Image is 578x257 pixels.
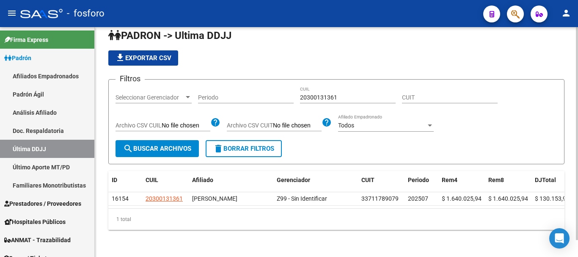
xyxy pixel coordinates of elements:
datatable-header-cell: Rem8 [485,171,531,189]
span: 16154 [112,195,129,202]
button: Buscar Archivos [116,140,199,157]
mat-icon: search [123,144,133,154]
span: Rem4 [442,177,457,183]
span: - fosforo [67,4,105,23]
h3: Filtros [116,73,145,85]
span: Periodo [408,177,429,183]
datatable-header-cell: CUIL [142,171,189,189]
mat-icon: help [210,117,220,127]
span: ANMAT - Trazabilidad [4,235,71,245]
datatable-header-cell: Rem4 [438,171,485,189]
mat-icon: menu [7,8,17,18]
span: Archivo CSV CUIL [116,122,162,129]
span: Afiliado [192,177,213,183]
div: $ 130.153,98 [535,194,575,204]
span: Buscar Archivos [123,145,191,152]
span: [PERSON_NAME] [192,195,237,202]
button: Borrar Filtros [206,140,282,157]
div: 33711789079 [361,194,399,204]
mat-icon: delete [213,144,223,154]
input: Archivo CSV CUIT [273,122,322,130]
mat-icon: file_download [115,53,125,63]
span: Hospitales Públicos [4,217,66,227]
button: Exportar CSV [108,50,178,66]
datatable-header-cell: Afiliado [189,171,273,189]
input: Archivo CSV CUIL [162,122,210,130]
div: $ 1.640.025,94 [442,194,482,204]
span: Archivo CSV CUIT [227,122,273,129]
span: 20300131361 [146,195,183,202]
span: 202507 [408,195,428,202]
datatable-header-cell: DJTotal [531,171,578,189]
mat-icon: person [561,8,571,18]
span: PADRON -> Ultima DDJJ [108,30,231,41]
span: Borrar Filtros [213,145,274,152]
datatable-header-cell: Periodo [405,171,438,189]
datatable-header-cell: Gerenciador [273,171,358,189]
span: Gerenciador [277,177,310,183]
span: DJTotal [535,177,556,183]
mat-icon: help [322,117,332,127]
span: Z99 - Sin Identificar [277,195,327,202]
span: Rem8 [488,177,504,183]
datatable-header-cell: CUIT [358,171,405,189]
span: CUIT [361,177,374,183]
span: Todos [338,122,354,129]
span: Padrón [4,53,31,63]
datatable-header-cell: ID [108,171,142,189]
span: Firma Express [4,35,48,44]
span: CUIL [146,177,158,183]
div: $ 1.640.025,94 [488,194,528,204]
span: Seleccionar Gerenciador [116,94,184,101]
div: Open Intercom Messenger [549,228,570,249]
div: 1 total [108,209,564,230]
span: ID [112,177,117,183]
span: Prestadores / Proveedores [4,199,81,208]
span: Exportar CSV [115,54,171,62]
